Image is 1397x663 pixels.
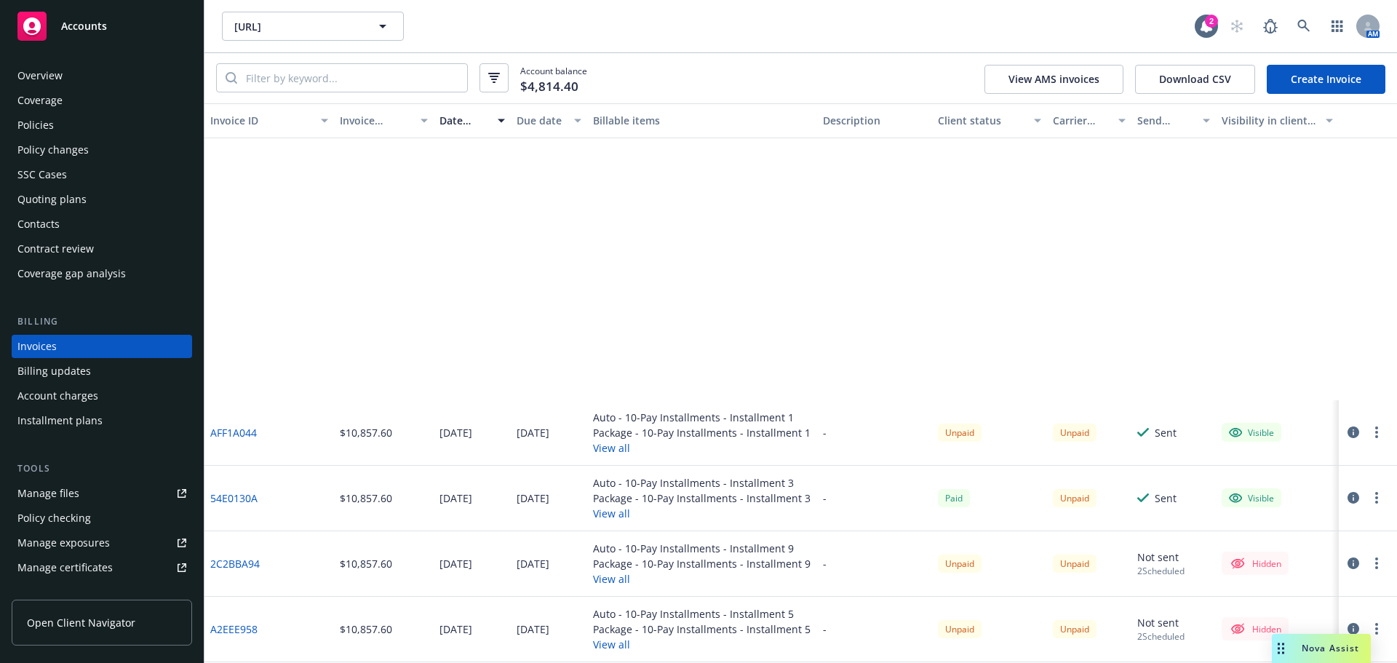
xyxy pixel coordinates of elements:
a: Account charges [12,384,192,408]
button: Description [817,103,932,138]
div: Policy changes [17,138,89,162]
a: 54E0130A [210,491,258,506]
a: SSC Cases [12,163,192,186]
div: Tools [12,461,192,476]
button: View all [593,440,811,456]
button: Download CSV [1135,65,1255,94]
button: View all [593,506,811,521]
div: Paid [938,489,970,507]
div: Policy checking [17,507,91,530]
div: Invoices [17,335,57,358]
div: - [823,425,827,440]
div: [DATE] [517,556,549,571]
div: [DATE] [517,491,549,506]
a: Invoices [12,335,192,358]
a: Policy checking [12,507,192,530]
div: Sent [1155,425,1177,440]
div: Auto - 10-Pay Installments - Installment 3 [593,475,811,491]
div: - [823,556,827,571]
div: Manage files [17,482,79,505]
div: $10,857.60 [340,491,392,506]
div: Package - 10-Pay Installments - Installment 9 [593,556,811,571]
div: Auto - 10-Pay Installments - Installment 1 [593,410,811,425]
span: [URL] [234,19,360,34]
a: Report a Bug [1256,12,1285,41]
span: Open Client Navigator [27,615,135,630]
button: Visibility in client dash [1216,103,1339,138]
div: Sent [1155,491,1177,506]
div: Drag to move [1272,634,1290,663]
div: Manage claims [17,581,91,604]
div: Auto - 10-Pay Installments - Installment 9 [593,541,811,556]
div: 2 [1205,15,1218,28]
a: Manage exposures [12,531,192,555]
div: - [823,622,827,637]
div: Contract review [17,237,94,261]
a: Manage certificates [12,556,192,579]
div: Package - 10-Pay Installments - Installment 3 [593,491,811,506]
a: Manage files [12,482,192,505]
a: Quoting plans [12,188,192,211]
div: Unpaid [938,620,982,638]
div: [DATE] [439,491,472,506]
button: Due date [511,103,587,138]
div: [DATE] [439,622,472,637]
a: Manage claims [12,581,192,604]
div: Invoice amount [340,113,412,128]
div: Invoice ID [210,113,312,128]
div: [DATE] [439,556,472,571]
div: Overview [17,64,63,87]
div: Carrier status [1053,113,1110,128]
div: Unpaid [938,424,982,442]
button: Send result [1131,103,1216,138]
div: Billing [12,314,192,329]
div: Contacts [17,213,60,236]
span: Nova Assist [1302,642,1359,654]
a: Installment plans [12,409,192,432]
svg: Search [226,72,237,84]
a: A2EEE958 [210,622,258,637]
button: View all [593,571,811,587]
button: Date issued [434,103,510,138]
div: Quoting plans [17,188,87,211]
div: Not sent [1137,615,1179,630]
div: Auto - 10-Pay Installments - Installment 5 [593,606,811,622]
div: Visible [1229,426,1274,439]
div: Manage certificates [17,556,113,579]
a: 2C2BBA94 [210,556,260,571]
a: Coverage [12,89,192,112]
div: $10,857.60 [340,622,392,637]
div: Coverage gap analysis [17,262,126,285]
a: Policies [12,114,192,137]
div: $10,857.60 [340,425,392,440]
div: Unpaid [1053,620,1096,638]
div: Hidden [1229,555,1281,572]
div: Unpaid [1053,555,1096,573]
div: SSC Cases [17,163,67,186]
div: Description [823,113,926,128]
a: Contract review [12,237,192,261]
div: Unpaid [1053,424,1096,442]
a: Start snowing [1222,12,1251,41]
div: Not sent [1137,549,1179,565]
a: Overview [12,64,192,87]
div: 2 Scheduled [1137,565,1185,577]
div: Date issued [439,113,488,128]
div: Visible [1229,491,1274,504]
div: Send result [1137,113,1194,128]
div: $10,857.60 [340,556,392,571]
div: [DATE] [439,425,472,440]
a: Billing updates [12,360,192,383]
div: Billing updates [17,360,91,383]
div: Policies [17,114,54,137]
div: Coverage [17,89,63,112]
div: Installment plans [17,409,103,432]
div: Billable items [593,113,811,128]
a: Coverage gap analysis [12,262,192,285]
div: Account charges [17,384,98,408]
button: [URL] [222,12,404,41]
span: $4,814.40 [520,77,578,96]
div: 2 Scheduled [1137,630,1185,643]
